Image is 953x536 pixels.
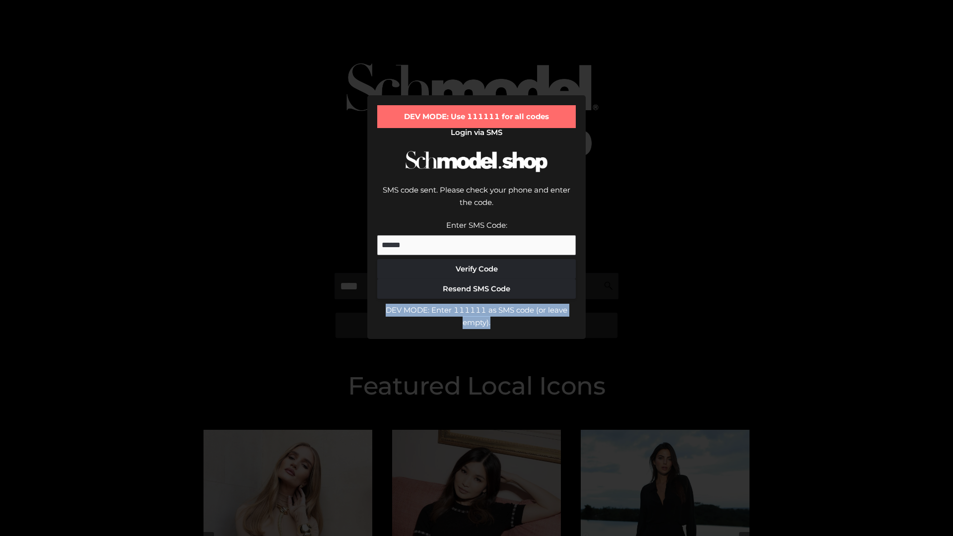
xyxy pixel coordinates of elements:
img: Schmodel Logo [402,142,551,181]
label: Enter SMS Code: [446,220,507,230]
div: DEV MODE: Use 111111 for all codes [377,105,576,128]
div: SMS code sent. Please check your phone and enter the code. [377,184,576,219]
div: DEV MODE: Enter 111111 as SMS code (or leave empty). [377,304,576,329]
button: Verify Code [377,259,576,279]
h2: Login via SMS [377,128,576,137]
button: Resend SMS Code [377,279,576,299]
